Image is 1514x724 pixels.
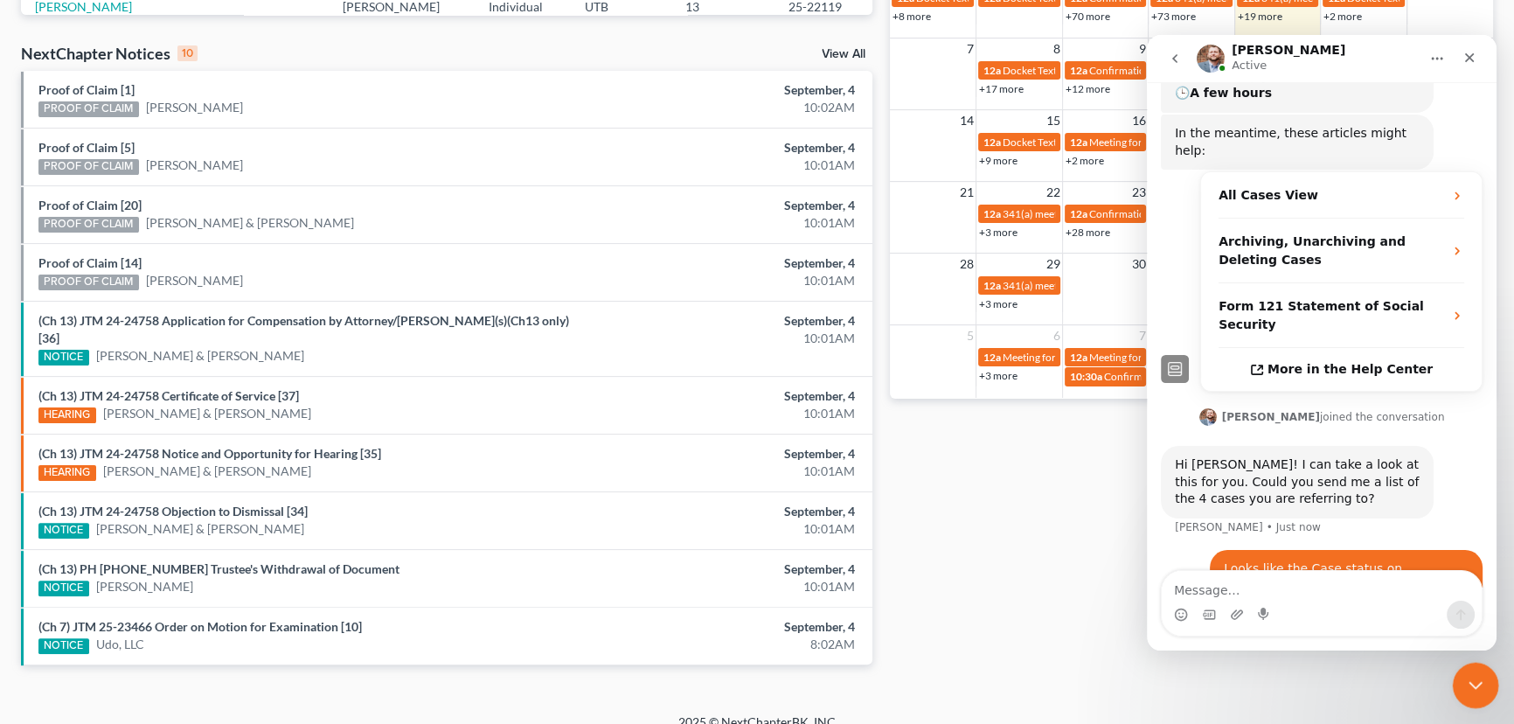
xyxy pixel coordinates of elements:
div: 10:01AM [594,157,855,174]
span: 14 [958,110,976,131]
span: 10:30a [1070,370,1102,383]
div: September, 4 [594,312,855,330]
a: Proof of Claim [1] [38,82,135,97]
a: [PERSON_NAME] [96,578,193,595]
span: Confirmation hearing for [PERSON_NAME] [1089,64,1288,77]
a: [PERSON_NAME] & [PERSON_NAME] [103,405,311,422]
span: 7 [1137,325,1148,346]
span: 12a [1070,351,1087,364]
div: 10:01AM [594,330,855,347]
div: 10:01AM [594,405,855,422]
div: September, 4 [594,503,855,520]
a: +2 more [1323,10,1362,23]
span: 7 [965,38,976,59]
a: [PERSON_NAME] [146,272,243,289]
a: (Ch 13) PH [PHONE_NUMBER] Trustee's Withdrawal of Document [38,561,399,576]
span: 341(a) meeting for [PERSON_NAME] [1003,279,1171,292]
textarea: Message… [15,536,335,566]
div: HEARING [38,465,96,481]
div: NOTICE [38,638,89,654]
span: 8 [1052,38,1062,59]
div: PROOF OF CLAIM [38,101,139,117]
div: Looks like the Case status on [PERSON_NAME] didn't get auto changed to "Filed" so it wasn't showi... [63,515,336,604]
div: NextChapter Notices [21,43,198,64]
a: +28 more [1066,226,1110,239]
a: +3 more [979,369,1017,382]
div: PROOF OF CLAIM [38,159,139,175]
div: NOTICE [38,350,89,365]
a: +19 more [1238,10,1282,23]
a: Proof of Claim [5] [38,140,135,155]
a: [PERSON_NAME] & [PERSON_NAME] [146,214,354,232]
a: +3 more [979,226,1017,239]
div: September, 4 [594,445,855,463]
div: September, 4 [594,560,855,578]
span: 30 [1130,254,1148,275]
a: [PERSON_NAME] & [PERSON_NAME] [103,463,311,480]
a: View All [822,48,865,60]
div: September, 4 [594,139,855,157]
a: +73 more [1151,10,1196,23]
span: Docket Text: for [PERSON_NAME] [1003,64,1159,77]
span: Meeting for [PERSON_NAME] [1089,136,1226,149]
span: 21 [958,182,976,203]
a: (Ch 13) JTM 24-24758 Application for Compensation by Attorney/[PERSON_NAME](s)(Ch13 only) [36] [38,313,569,345]
span: Confirmation hearing for [PERSON_NAME] [1089,207,1288,220]
span: Meeting for [PERSON_NAME] [1089,351,1226,364]
div: 10:01AM [594,463,855,480]
div: PROOF OF CLAIM [38,275,139,290]
a: [PERSON_NAME] & [PERSON_NAME] [96,347,304,365]
span: 12a [983,64,1001,77]
span: 5 [965,325,976,346]
div: September, 4 [594,197,855,214]
span: 12a [983,207,1001,220]
a: (Ch 7) JTM 25-23466 Order on Motion for Examination [10] [38,619,362,634]
div: 8:02AM [594,636,855,653]
span: 12a [1070,136,1087,149]
span: 16 [1130,110,1148,131]
div: 10:01AM [594,520,855,538]
span: Meeting for [PERSON_NAME] [1003,351,1140,364]
a: +17 more [979,82,1024,95]
span: 29 [1045,254,1062,275]
a: [PERSON_NAME] & [PERSON_NAME] [96,520,304,538]
span: 15 [1045,110,1062,131]
div: 10:01AM [594,578,855,595]
a: (Ch 13) JTM 24-24758 Notice and Opportunity for Hearing [35] [38,446,381,461]
a: +9 more [979,154,1017,167]
a: +12 more [1066,82,1110,95]
div: September, 4 [594,387,855,405]
button: Emoji picker [27,573,41,587]
span: 23 [1130,182,1148,203]
div: Kent says… [14,515,336,625]
span: 12a [1070,207,1087,220]
a: (Ch 13) JTM 24-24758 Certificate of Service [37] [38,388,299,403]
span: 341(a) meeting for [PERSON_NAME] [1003,207,1171,220]
a: +70 more [1066,10,1110,23]
div: HEARING [38,407,96,423]
button: Upload attachment [83,573,97,587]
span: Docket Text: for [PERSON_NAME] [1003,136,1159,149]
div: September, 4 [594,81,855,99]
div: September, 4 [594,254,855,272]
button: Send a message… [300,566,328,594]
